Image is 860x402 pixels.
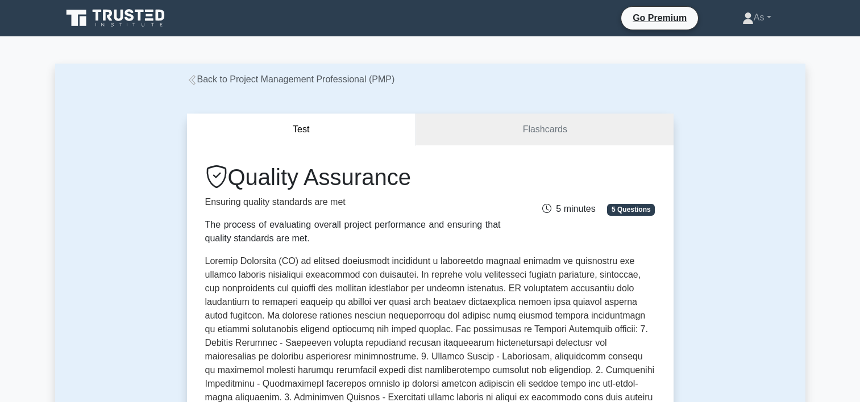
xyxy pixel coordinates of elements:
span: 5 minutes [542,204,595,213]
a: Flashcards [416,114,673,146]
span: 5 Questions [607,204,655,215]
a: As [715,6,799,29]
p: Ensuring quality standards are met [205,195,501,209]
a: Back to Project Management Professional (PMP) [187,74,395,84]
a: Go Premium [626,11,693,25]
div: The process of evaluating overall project performance and ensuring that quality standards are met. [205,218,501,245]
h1: Quality Assurance [205,164,501,191]
button: Test [187,114,417,146]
